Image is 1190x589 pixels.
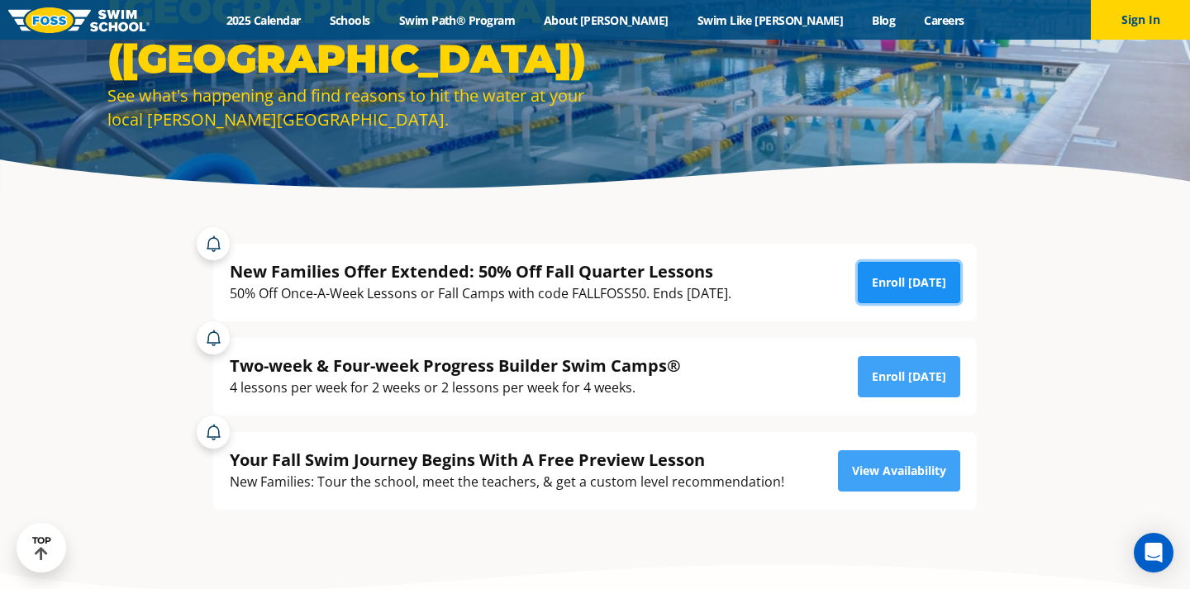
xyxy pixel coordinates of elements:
[384,12,529,28] a: Swim Path® Program
[858,356,960,397] a: Enroll [DATE]
[230,449,784,471] div: Your Fall Swim Journey Begins With A Free Preview Lesson
[683,12,858,28] a: Swim Like [PERSON_NAME]
[838,450,960,492] a: View Availability
[230,283,731,305] div: 50% Off Once-A-Week Lessons or Fall Camps with code FALLFOSS50. Ends [DATE].
[315,12,384,28] a: Schools
[230,377,681,399] div: 4 lessons per week for 2 weeks or 2 lessons per week for 4 weeks.
[910,12,978,28] a: Careers
[107,83,587,131] div: See what's happening and find reasons to hit the water at your local [PERSON_NAME][GEOGRAPHIC_DATA].
[530,12,683,28] a: About [PERSON_NAME]
[8,7,150,33] img: FOSS Swim School Logo
[212,12,315,28] a: 2025 Calendar
[230,260,731,283] div: New Families Offer Extended: 50% Off Fall Quarter Lessons
[32,535,51,561] div: TOP
[230,354,681,377] div: Two-week & Four-week Progress Builder Swim Camps®
[1134,533,1173,572] div: Open Intercom Messenger
[858,12,910,28] a: Blog
[858,262,960,303] a: Enroll [DATE]
[230,471,784,493] div: New Families: Tour the school, meet the teachers, & get a custom level recommendation!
